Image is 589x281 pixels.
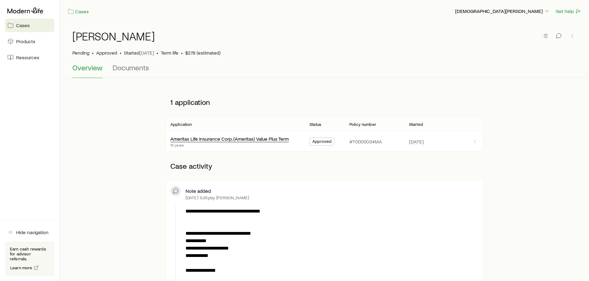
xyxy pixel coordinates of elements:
[5,225,54,239] button: Hide navigation
[312,139,331,145] span: Approved
[186,195,249,200] p: [DATE] 5:25p by [PERSON_NAME]
[124,50,154,56] p: Started
[113,63,149,72] span: Documents
[349,138,382,145] p: #T0000034MA
[455,8,550,14] p: [DEMOGRAPHIC_DATA][PERSON_NAME]
[10,246,49,261] p: Earn cash rewards for advisor referrals.
[309,122,321,127] p: Status
[186,188,211,194] p: Note added
[165,93,484,111] p: 1 application
[5,242,54,276] div: Earn cash rewards for advisor referrals.Learn more
[409,122,423,127] p: Started
[16,22,30,28] span: Cases
[120,50,122,56] span: •
[185,50,220,56] span: $278 (estimated)
[92,50,94,56] span: •
[10,266,32,270] span: Learn more
[170,122,192,127] p: Application
[161,50,178,56] span: Term life
[72,50,89,56] p: Pending
[170,136,289,142] a: Ameritas Life Insurance Corp. (Ameritas) Value Plus Term
[181,50,183,56] span: •
[16,38,35,44] span: Products
[156,50,158,56] span: •
[72,63,577,78] div: Case details tabs
[139,50,154,56] span: [DATE]
[5,19,54,32] a: Cases
[72,30,155,42] h1: [PERSON_NAME]
[170,143,289,147] p: 10 years
[349,122,376,127] p: Policy number
[409,138,424,145] span: [DATE]
[72,63,103,72] span: Overview
[16,54,39,60] span: Resources
[165,157,484,175] p: Case activity
[455,8,550,15] button: [DEMOGRAPHIC_DATA][PERSON_NAME]
[16,229,49,235] span: Hide navigation
[96,50,117,56] span: Approved
[5,51,54,64] a: Resources
[555,8,582,15] button: Get help
[5,35,54,48] a: Products
[67,8,89,15] a: Cases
